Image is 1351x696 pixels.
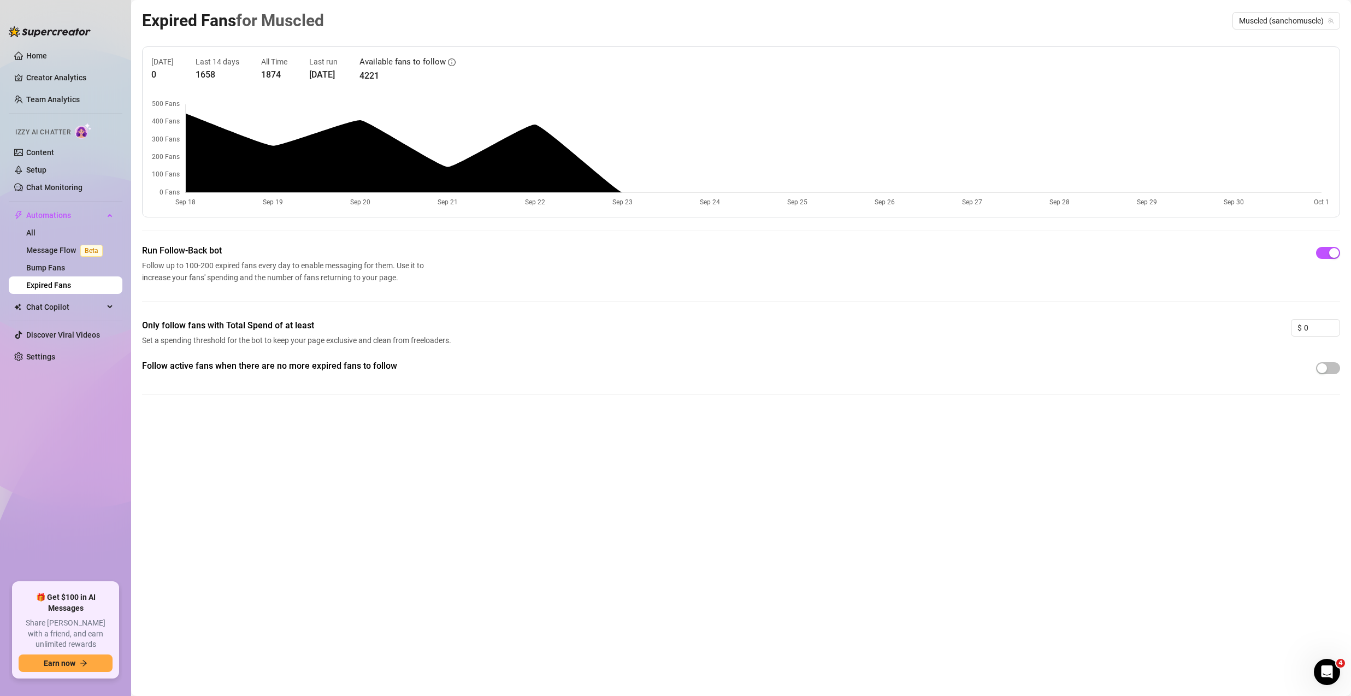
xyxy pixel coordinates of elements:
[14,303,21,311] img: Chat Copilot
[261,68,287,81] article: 1874
[309,68,338,81] article: [DATE]
[142,244,428,257] span: Run Follow-Back bot
[448,58,456,66] span: info-circle
[359,69,456,82] article: 4221
[26,69,114,86] a: Creator Analytics
[196,68,239,81] article: 1658
[26,183,82,192] a: Chat Monitoring
[151,68,174,81] article: 0
[80,659,87,667] span: arrow-right
[26,263,65,272] a: Bump Fans
[26,51,47,60] a: Home
[261,56,287,68] article: All Time
[75,123,92,139] img: AI Chatter
[236,11,324,30] span: for Muscled
[44,659,75,668] span: Earn now
[26,166,46,174] a: Setup
[80,245,103,257] span: Beta
[26,298,104,316] span: Chat Copilot
[309,56,338,68] article: Last run
[142,359,455,373] span: Follow active fans when there are no more expired fans to follow
[1304,320,1340,336] input: 0.00
[26,281,71,290] a: Expired Fans
[26,207,104,224] span: Automations
[26,228,36,237] a: All
[19,654,113,672] button: Earn nowarrow-right
[142,259,428,284] span: Follow up to 100-200 expired fans every day to enable messaging for them. Use it to increase your...
[1239,13,1334,29] span: Muscled (sanchomuscle)
[151,56,174,68] article: [DATE]
[14,211,23,220] span: thunderbolt
[1328,17,1334,24] span: team
[15,127,70,138] span: Izzy AI Chatter
[19,618,113,650] span: Share [PERSON_NAME] with a friend, and earn unlimited rewards
[26,95,80,104] a: Team Analytics
[359,56,446,69] article: Available fans to follow
[26,246,107,255] a: Message FlowBeta
[196,56,239,68] article: Last 14 days
[1336,659,1345,668] span: 4
[26,331,100,339] a: Discover Viral Videos
[9,26,91,37] img: logo-BBDzfeDw.svg
[142,334,455,346] span: Set a spending threshold for the bot to keep your page exclusive and clean from freeloaders.
[142,8,324,33] article: Expired Fans
[26,148,54,157] a: Content
[142,319,455,332] span: Only follow fans with Total Spend of at least
[1314,659,1340,685] iframe: Intercom live chat
[19,592,113,614] span: 🎁 Get $100 in AI Messages
[26,352,55,361] a: Settings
